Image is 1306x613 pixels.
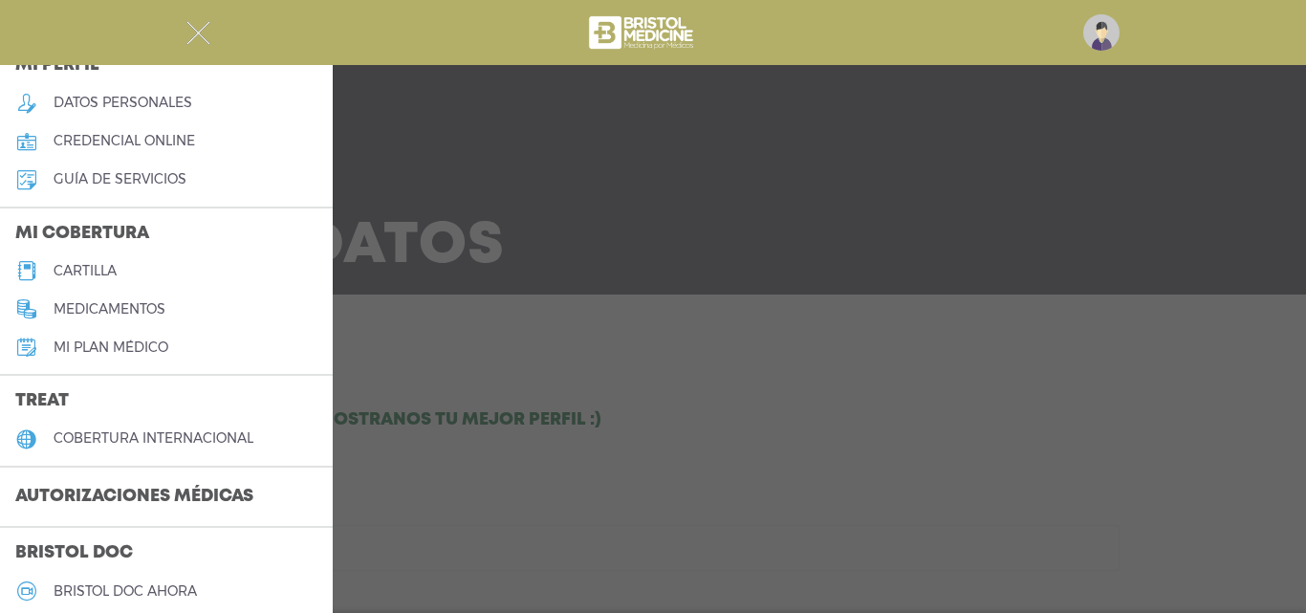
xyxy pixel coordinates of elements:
h5: Mi plan médico [54,339,168,356]
h5: cobertura internacional [54,430,253,447]
img: Cober_menu-close-white.svg [186,21,210,45]
h5: guía de servicios [54,171,186,187]
h5: credencial online [54,133,195,149]
h5: cartilla [54,263,117,279]
h5: datos personales [54,95,192,111]
img: bristol-medicine-blanco.png [586,10,700,55]
img: profile-placeholder.svg [1083,14,1120,51]
h5: Bristol doc ahora [54,583,197,600]
h5: medicamentos [54,301,165,317]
